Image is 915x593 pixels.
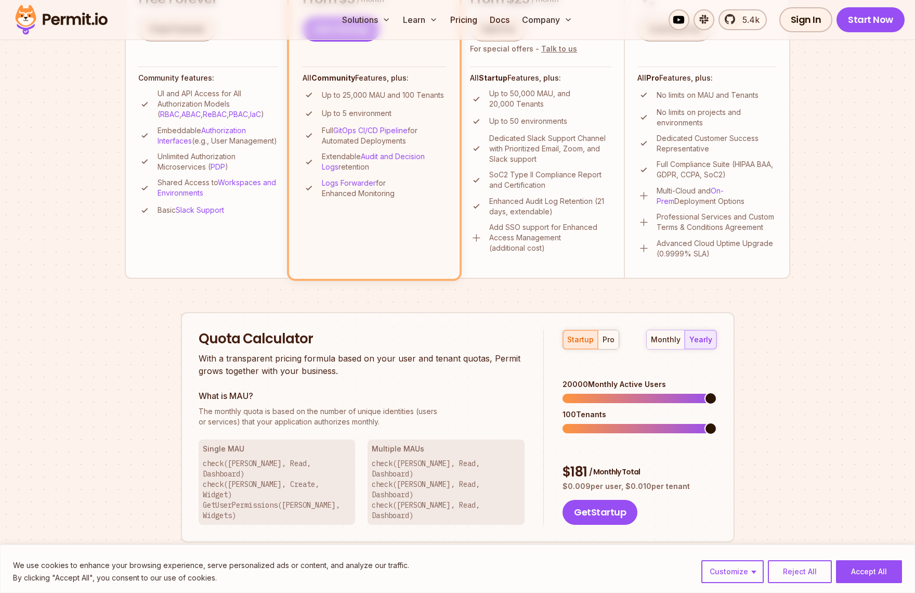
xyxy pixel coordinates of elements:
a: RBAC [160,110,179,119]
a: On-Prem [657,186,724,205]
button: Company [518,9,577,30]
a: IaC [250,110,261,119]
h3: Single MAU [203,444,351,454]
a: Pricing [446,9,481,30]
h3: What is MAU? [199,390,525,402]
button: Solutions [338,9,395,30]
p: No limits on MAU and Tenants [657,90,759,100]
a: ABAC [181,110,201,119]
p: Enhanced Audit Log Retention (21 days, extendable) [489,196,611,217]
h4: All Features, plus: [637,73,777,83]
a: Authorization Interfaces [158,126,246,145]
a: Sign In [779,7,833,32]
div: monthly [651,334,681,345]
a: PBAC [229,110,248,119]
p: Professional Services and Custom Terms & Conditions Agreement [657,212,777,233]
p: Up to 25,000 MAU and 100 Tenants [322,90,444,100]
p: Dedicated Slack Support Channel with Prioritized Email, Zoom, and Slack support [489,133,611,164]
p: $ 0.009 per user, $ 0.010 per tenant [563,481,716,492]
p: Full Compliance Suite (HIPAA BAA, GDPR, CCPA, SoC2) [657,159,777,180]
strong: Pro [646,73,659,82]
p: SoC2 Type II Compliance Report and Certification [489,170,611,190]
p: By clicking "Accept All", you consent to our use of cookies. [13,572,409,584]
button: Learn [399,9,442,30]
button: Reject All [768,560,832,583]
p: Add SSO support for Enhanced Access Management (additional cost) [489,222,611,253]
p: UI and API Access for All Authorization Models ( , , , , ) [158,88,279,120]
a: ReBAC [203,110,227,119]
div: 100 Tenants [563,409,716,420]
button: GetStartup [563,500,637,525]
p: No limits on projects and environments [657,107,777,128]
p: check([PERSON_NAME], Read, Dashboard) check([PERSON_NAME], Read, Dashboard) check([PERSON_NAME], ... [372,458,520,521]
a: Start Now [836,7,905,32]
p: Embeddable (e.g., User Management) [158,125,279,146]
p: Up to 50,000 MAU, and 20,000 Tenants [489,88,611,109]
span: 5.4k [736,14,760,26]
p: Shared Access to [158,177,279,198]
a: Slack Support [176,205,224,214]
span: / Monthly Total [589,467,640,477]
strong: Community [311,73,355,82]
a: Docs [486,9,514,30]
h2: Quota Calculator [199,330,525,349]
div: $ 181 [563,463,716,482]
p: Multi-Cloud and Deployment Options [657,186,777,207]
button: Customize [701,560,764,583]
p: Basic [158,205,224,215]
h3: Multiple MAUs [372,444,520,454]
a: Audit and Decision Logs [322,152,425,171]
p: We use cookies to enhance your browsing experience, serve personalized ads or content, and analyz... [13,559,409,572]
p: Full for Automated Deployments [322,125,446,146]
span: The monthly quota is based on the number of unique identities (users [199,406,525,417]
button: Accept All [836,560,902,583]
p: for Enhanced Monitoring [322,178,446,199]
strong: Startup [479,73,507,82]
a: GitOps CI/CD Pipeline [333,126,408,135]
p: Advanced Cloud Uptime Upgrade (0.9999% SLA) [657,238,777,259]
p: With a transparent pricing formula based on your user and tenant quotas, Permit grows together wi... [199,352,525,377]
img: Permit logo [10,2,112,37]
p: Dedicated Customer Success Representative [657,133,777,154]
a: 5.4k [718,9,767,30]
a: Logs Forwarder [322,178,376,187]
div: For special offers - [470,44,577,54]
a: PDP [211,162,225,171]
p: Unlimited Authorization Microservices ( ) [158,151,279,172]
p: Up to 50 environments [489,116,567,126]
h4: Community features: [138,73,279,83]
h4: All Features, plus: [303,73,446,83]
p: check([PERSON_NAME], Read, Dashboard) check([PERSON_NAME], Create, Widget) GetUserPermissions([PE... [203,458,351,521]
div: pro [603,334,615,345]
p: Extendable retention [322,151,446,172]
h4: All Features, plus: [470,73,611,83]
p: Up to 5 environment [322,108,391,119]
a: Talk to us [541,44,577,53]
p: or services) that your application authorizes monthly. [199,406,525,427]
div: 20000 Monthly Active Users [563,379,716,390]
